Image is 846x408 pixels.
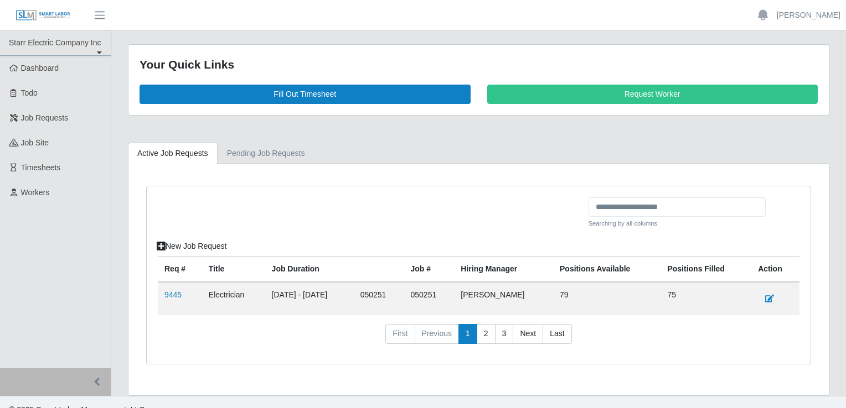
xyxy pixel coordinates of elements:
[454,257,553,283] th: Hiring Manager
[661,282,751,315] td: 75
[751,257,799,283] th: Action
[495,324,514,344] a: 3
[661,257,751,283] th: Positions Filled
[458,324,477,344] a: 1
[404,282,454,315] td: 050251
[218,143,314,164] a: Pending Job Requests
[21,138,49,147] span: job site
[202,282,265,315] td: Electrician
[158,257,202,283] th: Req #
[589,219,766,228] small: Searching by all columns
[158,324,799,353] nav: pagination
[354,282,404,315] td: 050251
[477,324,496,344] a: 2
[543,324,571,344] a: Last
[202,257,265,283] th: Title
[265,257,354,283] th: Job Duration
[16,9,71,22] img: SLM Logo
[140,56,818,74] div: Your Quick Links
[487,85,818,104] a: Request Worker
[265,282,354,315] td: [DATE] - [DATE]
[140,85,471,104] a: Fill Out Timesheet
[21,188,50,197] span: Workers
[553,257,661,283] th: Positions Available
[404,257,454,283] th: Job #
[128,143,218,164] a: Active Job Requests
[164,290,182,299] a: 9445
[21,163,61,172] span: Timesheets
[21,64,59,72] span: Dashboard
[777,9,840,21] a: [PERSON_NAME]
[553,282,661,315] td: 79
[149,237,234,256] a: New Job Request
[454,282,553,315] td: [PERSON_NAME]
[513,324,543,344] a: Next
[21,88,38,97] span: Todo
[21,113,69,122] span: Job Requests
